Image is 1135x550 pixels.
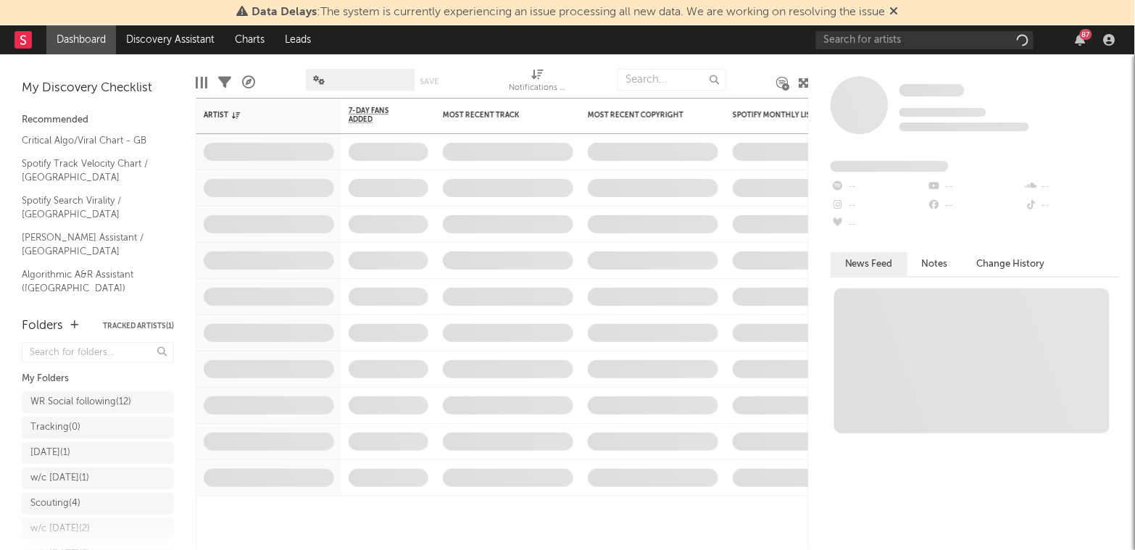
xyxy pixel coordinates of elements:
[30,444,70,462] div: [DATE] ( 1 )
[22,267,159,296] a: Algorithmic A&R Assistant ([GEOGRAPHIC_DATA])
[22,317,63,335] div: Folders
[22,467,174,489] a: w/c [DATE](1)
[1076,34,1086,46] button: 87
[225,25,275,54] a: Charts
[349,107,407,124] span: 7-Day Fans Added
[907,252,963,276] button: Notes
[22,518,174,540] a: w/c [DATE](2)
[443,111,552,120] div: Most Recent Track
[899,108,986,117] span: Tracking Since: [DATE]
[275,25,321,54] a: Leads
[22,417,174,438] a: Tracking(0)
[30,393,131,411] div: WR Social following ( 12 )
[420,78,438,86] button: Save
[22,112,174,129] div: Recommended
[831,196,927,215] div: --
[30,470,89,487] div: w/c [DATE] ( 1 )
[30,520,90,538] div: w/c [DATE] ( 2 )
[22,391,174,413] a: WR Social following(12)
[831,215,927,234] div: --
[890,7,899,18] span: Dismiss
[22,230,159,259] a: [PERSON_NAME] Assistant / [GEOGRAPHIC_DATA]
[899,83,965,98] a: Some Artist
[22,493,174,514] a: Scouting(4)
[899,84,965,96] span: Some Artist
[831,252,907,276] button: News Feed
[1080,29,1092,40] div: 87
[22,156,159,186] a: Spotify Track Velocity Chart / [GEOGRAPHIC_DATA]
[22,133,159,149] a: Critical Algo/Viral Chart - GB
[204,111,312,120] div: Artist
[963,252,1060,276] button: Change History
[22,370,174,388] div: My Folders
[103,322,174,330] button: Tracked Artists(1)
[618,69,726,91] input: Search...
[1024,178,1121,196] div: --
[831,161,949,172] span: Fans Added by Platform
[22,342,174,363] input: Search for folders...
[242,62,255,104] div: A&R Pipeline
[22,193,159,222] a: Spotify Search Virality / [GEOGRAPHIC_DATA]
[733,111,841,120] div: Spotify Monthly Listeners
[831,178,927,196] div: --
[30,495,80,512] div: Scouting ( 4 )
[1024,196,1121,215] div: --
[816,31,1034,49] input: Search for artists
[509,80,567,97] div: Notifications (Artist)
[899,122,1029,131] span: 0 fans last week
[927,196,1023,215] div: --
[22,442,174,464] a: [DATE](1)
[252,7,886,18] span: : The system is currently experiencing an issue processing all new data. We are working on resolv...
[30,419,80,436] div: Tracking ( 0 )
[252,7,317,18] span: Data Delays
[116,25,225,54] a: Discovery Assistant
[588,111,697,120] div: Most Recent Copyright
[22,80,174,97] div: My Discovery Checklist
[46,25,116,54] a: Dashboard
[509,62,567,104] div: Notifications (Artist)
[218,62,231,104] div: Filters
[927,178,1023,196] div: --
[196,62,207,104] div: Edit Columns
